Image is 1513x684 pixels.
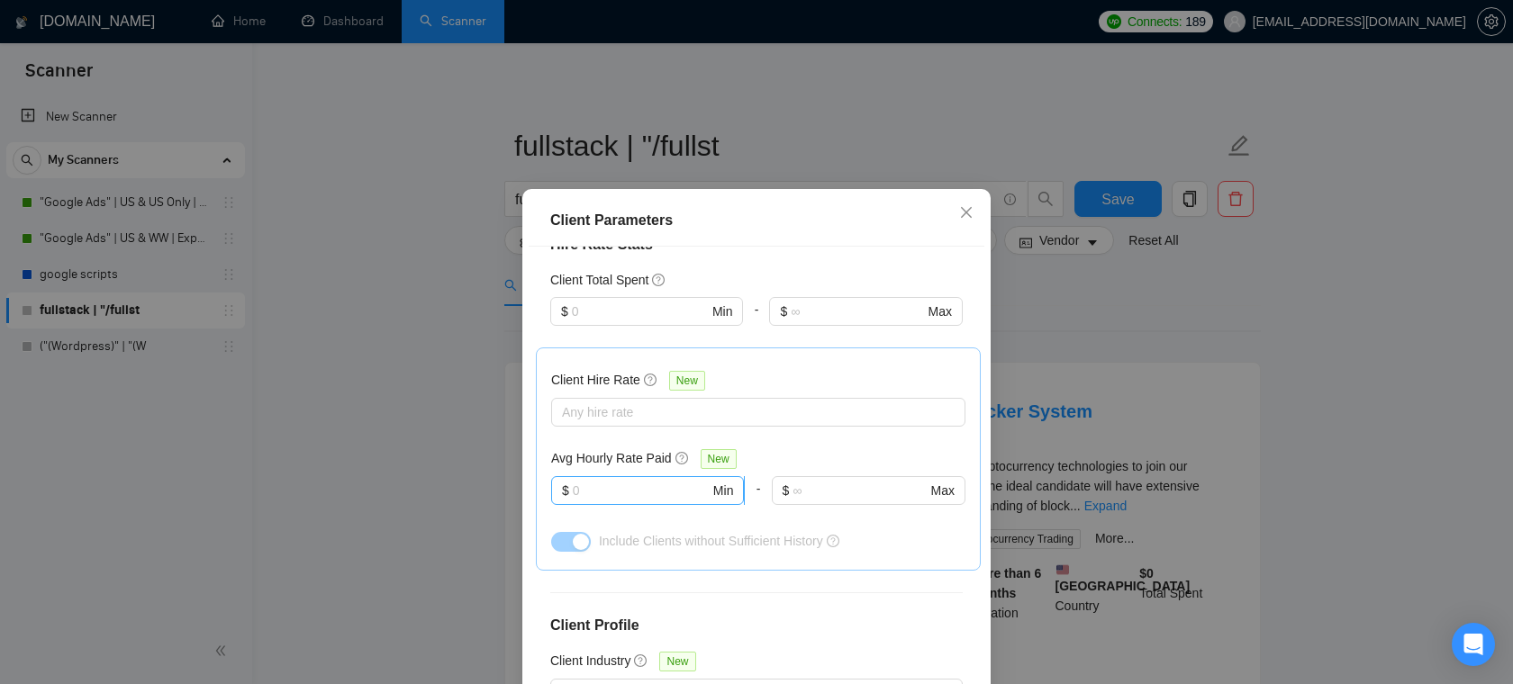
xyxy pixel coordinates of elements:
[561,301,568,321] span: $
[929,301,952,321] span: Max
[550,651,630,670] h5: Client Industry
[793,481,927,500] input: ∞
[572,301,709,321] input: 0
[743,297,769,347] div: -
[599,534,823,548] span: Include Clients without Sufficient History
[791,301,924,321] input: ∞
[713,481,734,500] span: Min
[550,270,648,290] h5: Client Total Spent
[550,615,963,636] h4: Client Profile
[550,210,963,231] div: Client Parameters
[669,371,705,391] span: New
[1452,623,1495,666] div: Open Intercom Messenger
[644,373,658,387] span: question-circle
[931,481,955,500] span: Max
[652,273,666,287] span: question-circle
[712,301,733,321] span: Min
[783,481,790,500] span: $
[675,451,690,465] span: question-circle
[659,652,695,671] span: New
[551,370,640,390] h5: Client Hire Rate
[701,449,737,469] span: New
[745,476,771,526] div: -
[573,481,710,500] input: 0
[634,653,648,668] span: question-circle
[780,301,787,321] span: $
[551,448,672,468] h5: Avg Hourly Rate Paid
[827,535,839,547] span: question-circle
[959,205,974,220] span: close
[562,481,569,500] span: $
[942,189,991,238] button: Close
